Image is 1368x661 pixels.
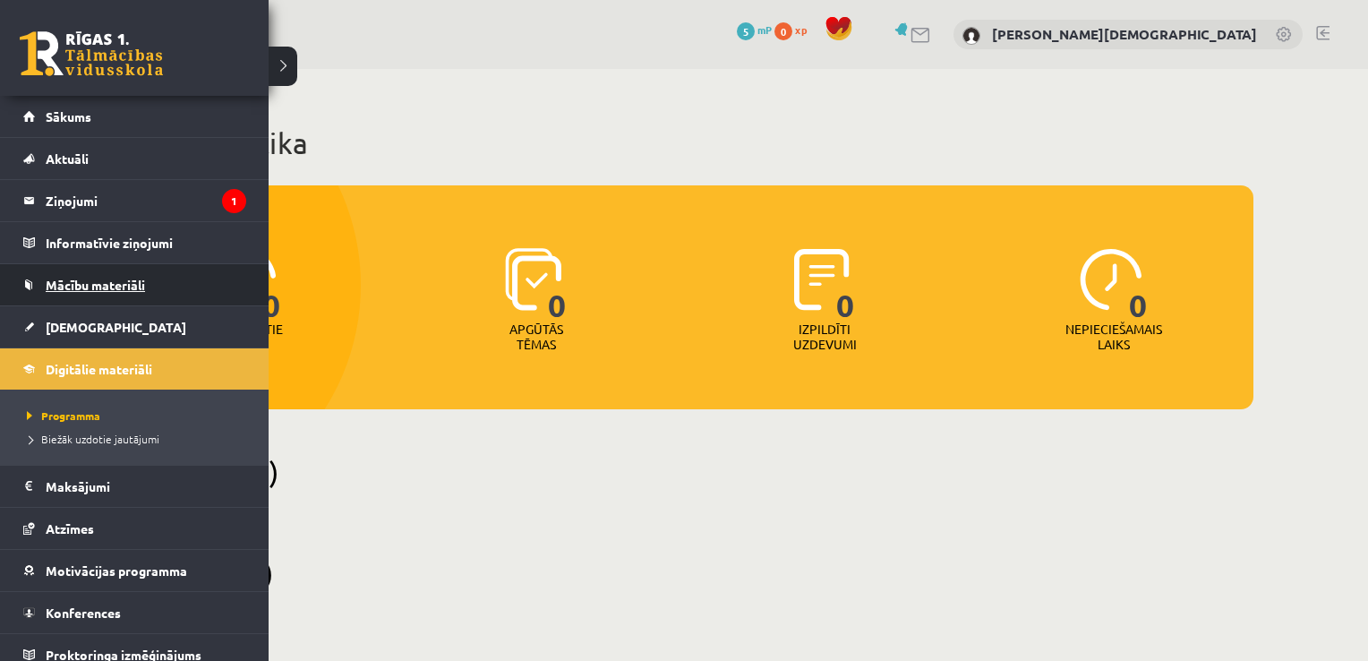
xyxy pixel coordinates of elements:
[1065,322,1162,352] p: Nepieciešamais laiks
[23,592,246,633] a: Konferences
[262,248,281,322] span: 0
[505,248,561,311] img: icon-learned-topics-4a711ccc23c960034f471b6e78daf4a3bad4a20eaf4de84257b87e66633f6470.svg
[737,22,755,40] span: 5
[794,248,850,311] img: icon-completed-tasks-ad58ae20a441b2904462921112bc710f1caf180af7a3daa7317a5a94f2d26646.svg
[46,361,152,377] span: Digitālie materiāli
[20,31,163,76] a: Rīgas 1. Tālmācības vidusskola
[46,562,187,579] span: Motivācijas programma
[46,277,145,293] span: Mācību materiāli
[22,408,251,424] a: Programma
[774,22,816,37] a: 0 xp
[23,264,246,305] a: Mācību materiāli
[23,466,246,507] a: Maksājumi
[46,108,91,124] span: Sākums
[46,466,246,507] legend: Maksājumi
[23,348,246,390] a: Digitālie materiāli
[992,25,1257,43] a: [PERSON_NAME][DEMOGRAPHIC_DATA]
[46,605,121,621] span: Konferences
[46,319,186,335] span: [DEMOGRAPHIC_DATA]
[222,189,246,213] i: 1
[548,248,567,322] span: 0
[962,27,980,45] img: Signija Jermacāne
[22,432,159,446] span: Biežāk uzdotie jautājumi
[107,125,1253,161] h1: Mana statistika
[22,408,100,423] span: Programma
[1080,248,1142,311] img: icon-clock-7be60019b62300814b6bd22b8e044499b485619524d84068768e800edab66f18.svg
[107,555,1253,590] h2: Pabeigtie (0)
[23,508,246,549] a: Atzīmes
[737,22,772,37] a: 5 mP
[790,322,859,352] p: Izpildīti uzdevumi
[774,22,792,40] span: 0
[1129,248,1148,322] span: 0
[107,454,1253,489] h2: Pieejamie (0)
[23,96,246,137] a: Sākums
[46,180,246,221] legend: Ziņojumi
[46,150,89,167] span: Aktuāli
[22,431,251,447] a: Biežāk uzdotie jautājumi
[757,22,772,37] span: mP
[795,22,807,37] span: xp
[46,520,94,537] span: Atzīmes
[23,180,246,221] a: Ziņojumi1
[836,248,855,322] span: 0
[23,138,246,179] a: Aktuāli
[23,222,246,263] a: Informatīvie ziņojumi
[23,550,246,591] a: Motivācijas programma
[501,322,571,352] p: Apgūtās tēmas
[46,222,246,263] legend: Informatīvie ziņojumi
[23,306,246,348] a: [DEMOGRAPHIC_DATA]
